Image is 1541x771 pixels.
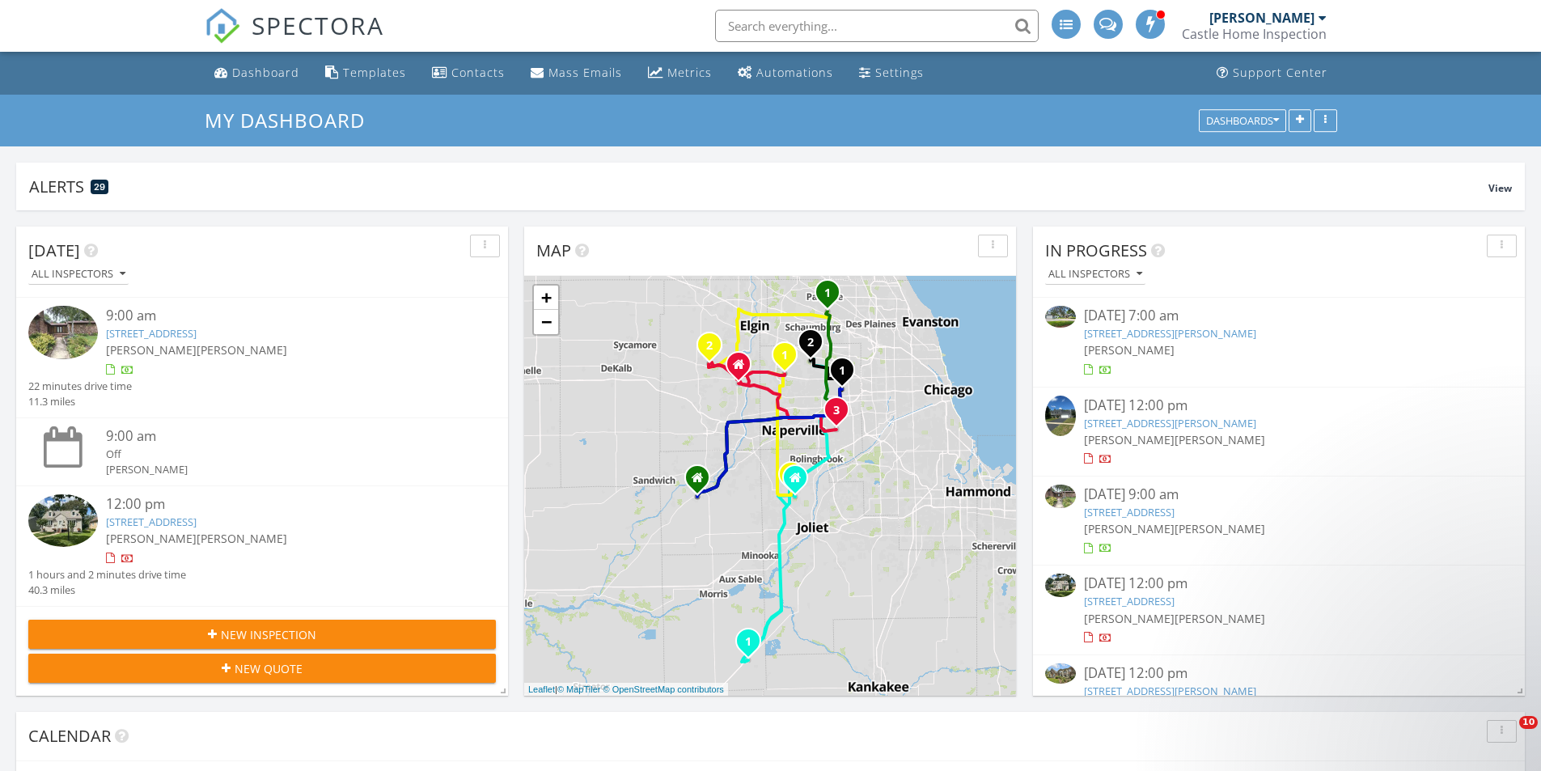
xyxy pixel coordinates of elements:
div: 1371 Williams Dr, Romeoville IL 60446 [795,477,805,487]
div: 9:00 am [106,426,457,447]
span: New Quote [235,660,303,677]
img: 9351207%2Fcover_photos%2Fpyt38YjIsT3JbJO2x4Y8%2Fsmall.jpg [1045,663,1076,684]
div: All Inspectors [1048,269,1142,280]
div: 217 Hillandale Dr , Bloomingdale, IL 60108 [811,341,820,351]
a: [STREET_ADDRESS] [1084,594,1175,608]
a: [DATE] 12:00 pm [STREET_ADDRESS][PERSON_NAME] [PERSON_NAME][PERSON_NAME] [1045,663,1513,735]
div: Mass Emails [548,65,622,80]
img: 9325816%2Fcover_photos%2FXtIzhBIVi1bBLoeAc5uL%2Fsmall.jpg [1045,306,1076,328]
a: Templates [319,58,413,88]
a: [STREET_ADDRESS] [106,326,197,341]
div: Dashboards [1206,115,1279,126]
a: [DATE] 12:00 pm [STREET_ADDRESS] [PERSON_NAME][PERSON_NAME] [1045,574,1513,646]
span: [PERSON_NAME] [1175,611,1265,626]
div: [DATE] 12:00 pm [1084,574,1474,594]
i: 3 [833,405,840,417]
a: Contacts [425,58,511,88]
span: [PERSON_NAME] [1175,432,1265,447]
a: Leaflet [528,684,555,694]
div: [DATE] 9:00 am [1084,485,1474,505]
div: Castle Home Inspection [1182,26,1327,42]
div: 740 61st St , Downers Grove, IL 60516 [836,409,846,419]
span: [PERSON_NAME] [1084,521,1175,536]
div: All Inspectors [32,269,125,280]
div: [DATE] 7:00 am [1084,306,1474,326]
iframe: Intercom live chat [1486,716,1525,755]
span: [DATE] [28,239,80,261]
a: Metrics [641,58,718,88]
span: [PERSON_NAME] [1084,611,1175,626]
span: [PERSON_NAME] [1084,432,1175,447]
a: [DATE] 7:00 am [STREET_ADDRESS][PERSON_NAME] [PERSON_NAME] [1045,306,1513,378]
img: 9363510%2Fcover_photos%2FofIVZTPvzjmKxjqm39Ad%2Fsmall.jpg [1045,574,1076,596]
div: 626 S Harvard Ave , Villa Park, IL 60181 [842,370,852,379]
a: © MapTiler [557,684,601,694]
span: [PERSON_NAME] [197,531,287,546]
div: Metrics [667,65,712,80]
button: New Inspection [28,620,496,649]
a: [STREET_ADDRESS][PERSON_NAME] [1084,326,1256,341]
input: Search everything... [715,10,1039,42]
div: Alerts [29,176,1488,197]
span: [PERSON_NAME] [1175,521,1265,536]
span: SPECTORA [252,8,384,42]
div: 22 minutes drive time [28,379,132,394]
a: [STREET_ADDRESS] [106,515,197,529]
button: New Quote [28,654,496,683]
div: [DATE] 12:00 pm [1084,396,1474,416]
div: Templates [343,65,406,80]
span: 10 [1519,716,1538,729]
span: In Progress [1045,239,1147,261]
i: 1 [781,350,788,362]
a: [DATE] 9:00 am [STREET_ADDRESS] [PERSON_NAME][PERSON_NAME] [1045,485,1513,557]
a: [STREET_ADDRESS][PERSON_NAME] [1084,684,1256,698]
span: 29 [94,181,105,193]
span: [PERSON_NAME] [197,342,287,358]
i: 2 [807,337,814,349]
div: 3N080 Morningside Ave, West Chicago, IL 60185 [785,354,794,364]
a: © OpenStreetMap contributors [603,684,724,694]
a: SPECTORA [205,22,384,56]
a: Automations (Advanced) [731,58,840,88]
a: [STREET_ADDRESS][PERSON_NAME] [1084,416,1256,430]
div: Automations [756,65,833,80]
i: 1 [839,366,845,377]
a: Support Center [1210,58,1334,88]
span: [PERSON_NAME] [106,342,197,358]
span: [PERSON_NAME] [106,531,197,546]
a: [STREET_ADDRESS] [1084,505,1175,519]
div: Settings [875,65,924,80]
a: 12:00 pm [STREET_ADDRESS] [PERSON_NAME][PERSON_NAME] 1 hours and 2 minutes drive time 40.3 miles [28,494,496,598]
a: Mass Emails [524,58,629,88]
div: 2274 Shiloh Dr, Aurora IL 60503 [697,477,707,487]
img: The Best Home Inspection Software - Spectora [205,8,240,44]
a: Dashboard [208,58,306,88]
button: Dashboards [1199,109,1286,132]
button: All Inspectors [28,264,129,286]
button: All Inspectors [1045,264,1145,286]
div: Contacts [451,65,505,80]
i: 2 [706,341,713,352]
div: 12:00 pm [106,494,457,515]
div: [PERSON_NAME] [106,462,457,477]
a: Zoom out [534,310,558,334]
div: 2007 Crestwood Ln , Palatine, IL 60067 [828,292,837,302]
img: 9363510%2Fcover_photos%2FofIVZTPvzjmKxjqm39Ad%2Fsmall.jpg [28,494,98,546]
span: View [1488,181,1512,195]
div: 5N175 Oak Hill Dr, Saint Charles, IL 60175 [709,345,719,354]
a: My Dashboard [205,107,379,133]
i: 1 [824,288,831,299]
div: 40.3 miles [28,582,186,598]
div: | [524,683,728,697]
span: New Inspection [221,626,316,643]
div: [DATE] 12:00 pm [1084,663,1474,684]
i: 1 [745,637,751,648]
div: Support Center [1233,65,1327,80]
div: Geneva IL 60134 [739,364,748,374]
img: 9365172%2Fcover_photos%2FBZb7VAEjxqDOhBFZlYCq%2Fsmall.jpg [1045,485,1076,508]
div: 211 N Cedar St , Gardner, IL 60424 [748,641,758,650]
div: 1 hours and 2 minutes drive time [28,567,186,582]
div: 9:00 am [106,306,457,326]
span: Map [536,239,571,261]
span: [PERSON_NAME] [1084,342,1175,358]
